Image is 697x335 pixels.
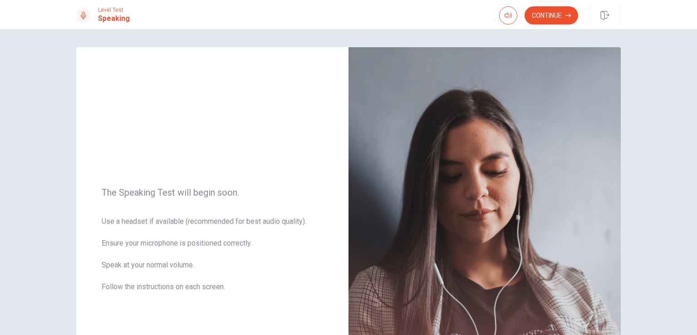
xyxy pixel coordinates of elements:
[525,6,578,25] button: Continue
[102,187,323,198] span: The Speaking Test will begin soon.
[98,13,130,24] h1: Speaking
[102,216,323,303] span: Use a headset if available (recommended for best audio quality). Ensure your microphone is positi...
[98,7,130,13] span: Level Test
